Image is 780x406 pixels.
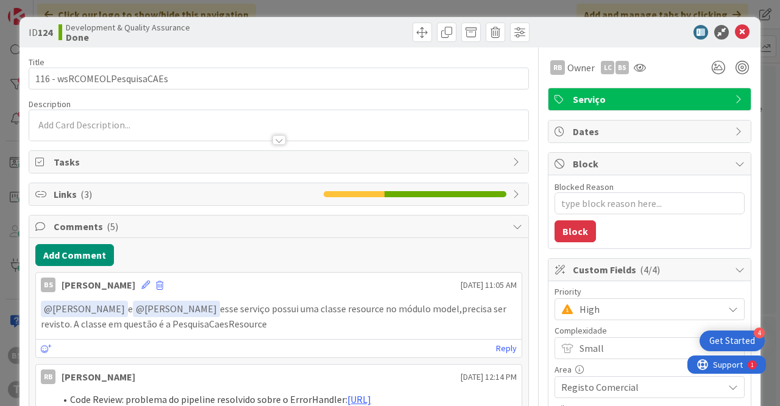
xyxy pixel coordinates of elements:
[63,5,66,15] div: 1
[561,379,717,396] span: Registo Comercial
[640,264,660,276] span: ( 4/4 )
[107,220,118,233] span: ( 5 )
[555,220,596,242] button: Block
[700,331,765,351] div: Open Get Started checklist, remaining modules: 4
[29,57,44,68] label: Title
[41,369,55,384] div: RB
[555,181,614,192] label: Blocked Reason
[29,68,529,89] input: type card name here...
[136,303,144,315] span: @
[26,2,55,16] span: Support
[41,278,55,292] div: BS
[136,303,217,315] span: [PERSON_NAME]
[573,124,729,139] span: Dates
[41,301,517,331] p: e esse serviço possui uma classe resource no módulo model,precisa ser revisto. A classe em questã...
[66,23,190,32] span: Development & Quality Assurance
[615,61,629,74] div: BS
[555,287,745,296] div: Priority
[580,340,717,357] span: Small
[754,327,765,338] div: 4
[601,61,614,74] div: LC
[580,301,717,318] span: High
[347,393,371,405] a: [URL]
[38,26,52,38] b: 124
[80,188,92,200] span: ( 3 )
[555,365,745,374] div: Area
[550,60,565,75] div: RB
[44,303,125,315] span: [PERSON_NAME]
[62,278,135,292] div: [PERSON_NAME]
[54,219,506,234] span: Comments
[573,92,729,107] span: Serviço
[62,369,135,384] div: [PERSON_NAME]
[29,25,52,40] span: ID
[567,60,595,75] span: Owner
[29,99,71,110] span: Description
[54,155,506,169] span: Tasks
[496,341,517,356] a: Reply
[35,244,114,266] button: Add Comment
[573,156,729,171] span: Block
[44,303,52,315] span: @
[573,262,729,277] span: Custom Fields
[709,335,755,347] div: Get Started
[461,279,517,292] span: [DATE] 11:05 AM
[461,371,517,383] span: [DATE] 12:14 PM
[555,326,745,335] div: Complexidade
[66,32,190,42] b: Done
[54,187,317,201] span: Links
